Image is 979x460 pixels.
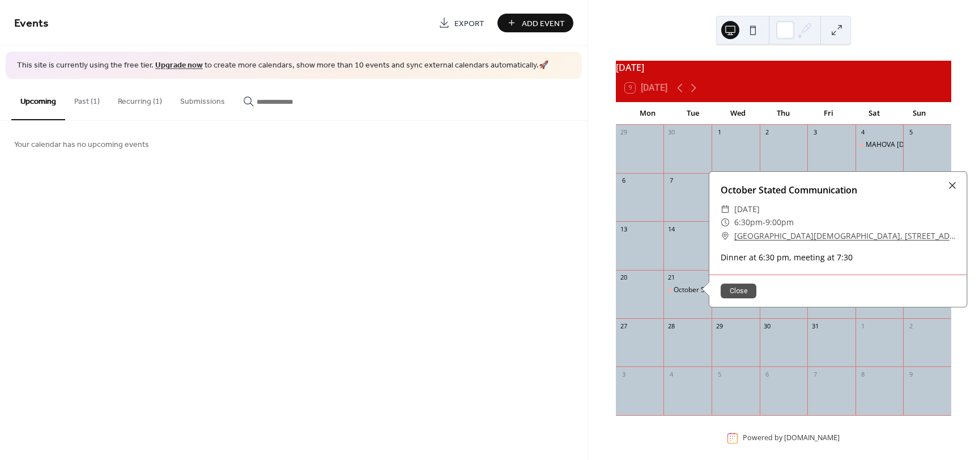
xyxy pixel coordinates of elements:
[625,102,670,125] div: Mon
[716,102,761,125] div: Wed
[765,216,794,229] span: 9:00pm
[761,102,806,125] div: Thu
[734,229,956,243] a: [GEOGRAPHIC_DATA][DEMOGRAPHIC_DATA], [STREET_ADDRESS]
[430,14,493,32] a: Export
[721,202,730,216] div: ​
[616,61,951,74] div: [DATE]
[619,370,628,378] div: 3
[497,14,573,32] button: Add Event
[667,225,675,233] div: 14
[866,140,919,150] div: MAHOVA [DATE]
[715,322,723,330] div: 29
[906,370,915,378] div: 9
[663,285,712,295] div: October Stated Communication
[715,370,723,378] div: 5
[109,79,171,119] button: Recurring (1)
[709,251,967,263] div: Dinner at 6:30 pm, meeting at 7:30
[522,18,565,29] span: Add Event
[619,273,628,282] div: 20
[763,322,772,330] div: 30
[784,433,840,443] a: [DOMAIN_NAME]
[743,433,840,443] div: Powered by
[667,128,675,137] div: 30
[709,183,967,197] div: October Stated Communication
[811,370,819,378] div: 7
[667,273,675,282] div: 21
[763,128,772,137] div: 2
[859,370,867,378] div: 8
[670,102,716,125] div: Tue
[17,60,548,71] span: This site is currently using the free tier. to create more calendars, show more than 10 events an...
[619,176,628,185] div: 6
[674,285,773,295] div: October Stated Communication
[811,322,819,330] div: 31
[734,216,763,229] span: 6:30pm
[14,12,49,35] span: Events
[811,128,819,137] div: 3
[619,225,628,233] div: 13
[721,216,730,229] div: ​
[806,102,852,125] div: Fri
[859,128,867,137] div: 4
[763,370,772,378] div: 6
[667,322,675,330] div: 28
[155,58,203,73] a: Upgrade now
[906,128,915,137] div: 5
[619,128,628,137] div: 29
[906,322,915,330] div: 2
[855,140,904,150] div: MAHOVA Family Day
[65,79,109,119] button: Past (1)
[619,322,628,330] div: 27
[11,79,65,120] button: Upcoming
[721,229,730,243] div: ​
[734,202,760,216] span: [DATE]
[852,102,897,125] div: Sat
[897,102,942,125] div: Sun
[171,79,234,119] button: Submissions
[667,176,675,185] div: 7
[14,138,149,150] span: Your calendar has no upcoming events
[721,284,756,298] button: Close
[454,18,484,29] span: Export
[859,322,867,330] div: 1
[715,128,723,137] div: 1
[667,370,675,378] div: 4
[763,216,765,229] span: -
